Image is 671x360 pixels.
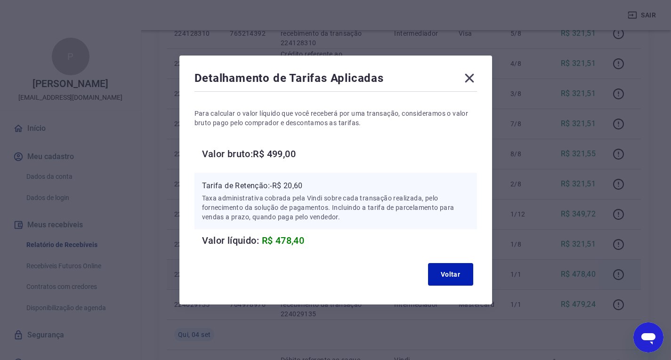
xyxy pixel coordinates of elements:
[194,109,477,128] p: Para calcular o valor líquido que você receberá por uma transação, consideramos o valor bruto pag...
[262,235,305,246] span: R$ 478,40
[202,146,477,161] h6: Valor bruto: R$ 499,00
[202,233,477,248] h6: Valor líquido:
[428,263,473,286] button: Voltar
[633,322,663,352] iframe: Botão para abrir a janela de mensagens
[202,193,469,222] p: Taxa administrativa cobrada pela Vindi sobre cada transação realizada, pelo fornecimento da soluç...
[202,180,469,192] p: Tarifa de Retenção: -R$ 20,60
[194,71,477,89] div: Detalhamento de Tarifas Aplicadas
